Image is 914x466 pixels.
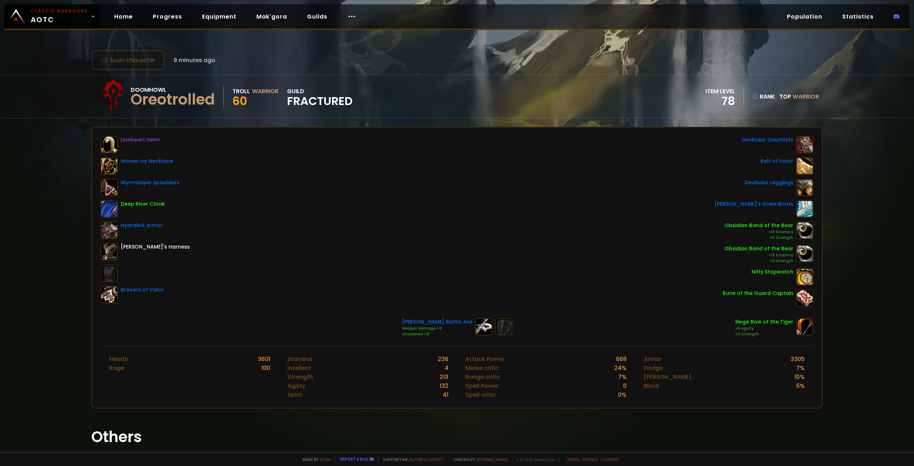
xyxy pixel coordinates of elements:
[101,200,118,217] img: item-15789
[287,364,311,372] div: Intellect
[121,200,165,208] div: Deep River Cloak
[796,268,813,285] img: item-2820
[796,222,813,239] img: item-12004
[443,390,448,399] div: 41
[705,96,735,106] div: 78
[378,457,445,462] span: Support me,
[109,355,128,364] div: Health
[796,318,813,335] img: item-15294
[121,157,173,165] div: Woven Ivy Necklace
[466,372,500,381] div: Range critic
[147,9,188,24] a: Progress
[724,252,793,258] div: +10 Stamina
[735,326,793,331] div: +5 Agility
[438,355,448,364] div: 236
[31,8,88,14] small: Classic Hardcore
[644,355,662,364] div: Armor
[623,381,627,390] div: 0
[402,326,472,331] div: Weapon Damage +9
[101,136,118,153] img: item-12640
[837,9,879,24] a: Statistics
[466,390,496,399] div: Spell critic
[298,457,331,462] span: Made by
[232,87,250,96] div: Troll
[794,372,805,381] div: 10 %
[449,457,508,462] span: Checkout
[601,457,620,462] a: Consent
[121,222,163,229] div: Hydralick Armor
[644,381,659,390] div: Block
[251,9,293,24] a: Mak'gora
[232,93,247,109] span: 60
[287,372,313,381] div: Strength
[109,9,139,24] a: Home
[287,355,312,364] div: Stamina
[618,390,627,399] div: 0 %
[724,229,793,235] div: +10 Stamina
[796,200,813,217] img: item-13070
[287,390,302,399] div: Spirit
[131,85,215,94] div: Doomhowl
[475,318,492,335] img: item-13003
[440,372,448,381] div: 213
[121,286,164,294] div: Bracers of Valor
[261,364,270,372] div: 100
[258,355,270,364] div: 3601
[121,243,190,251] div: [PERSON_NAME]'s Harness
[445,364,448,372] div: 4
[705,87,735,96] div: item level
[796,136,813,153] img: item-15063
[760,157,793,165] div: Belt of Valor
[121,179,180,186] div: Wyrmslayer Spaulders
[618,372,627,381] div: 7 %
[796,381,805,390] div: 5 %
[796,157,813,175] img: item-16736
[320,457,331,462] a: a fan
[101,157,118,175] img: item-19159
[301,9,333,24] a: Guilds
[781,9,828,24] a: Population
[340,456,368,462] a: Report a bug
[410,457,445,462] a: Buy me a coffee
[752,268,793,276] div: Nifty Stopwatch
[644,372,692,381] div: [PERSON_NAME]
[121,136,160,144] div: Lionheart Helm
[644,364,663,372] div: Dodge
[796,290,813,307] img: item-19120
[796,179,813,196] img: item-15062
[790,355,805,364] div: 3305
[793,92,819,101] span: Warrior
[466,355,504,364] div: Attack Power
[567,457,580,462] a: Terms
[440,381,448,390] div: 132
[614,364,627,372] div: 24 %
[402,331,472,337] div: Sharpened +8
[91,50,165,70] button: Scan character
[796,245,813,262] img: item-12004
[714,200,793,208] div: [PERSON_NAME]'s Scale Boots
[616,355,627,364] div: 668
[724,258,793,264] div: +9 Strength
[745,179,793,186] div: Devilsaur Leggings
[287,381,305,390] div: Agility
[796,364,805,372] div: 7 %
[31,8,88,25] span: AOTC
[252,87,278,96] div: Warrior
[131,94,215,105] div: Oreotrolled
[477,457,508,462] a: [DOMAIN_NAME]
[101,286,118,303] img: item-16735
[402,318,472,326] div: [PERSON_NAME] Battle Axe
[779,92,819,101] div: Top
[287,87,353,106] div: guild
[196,9,242,24] a: Equipment
[512,457,555,462] span: v. d752d5 - production
[466,364,499,372] div: Melee critic
[91,426,823,448] h1: Others
[583,457,598,462] a: Privacy
[753,92,775,101] div: rank
[742,136,793,144] div: Devilsaur Gauntlets
[101,179,118,196] img: item-13066
[287,96,353,106] span: Fractured
[735,331,793,337] div: +4 Strength
[735,318,793,326] div: Siege Bow of the Tiger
